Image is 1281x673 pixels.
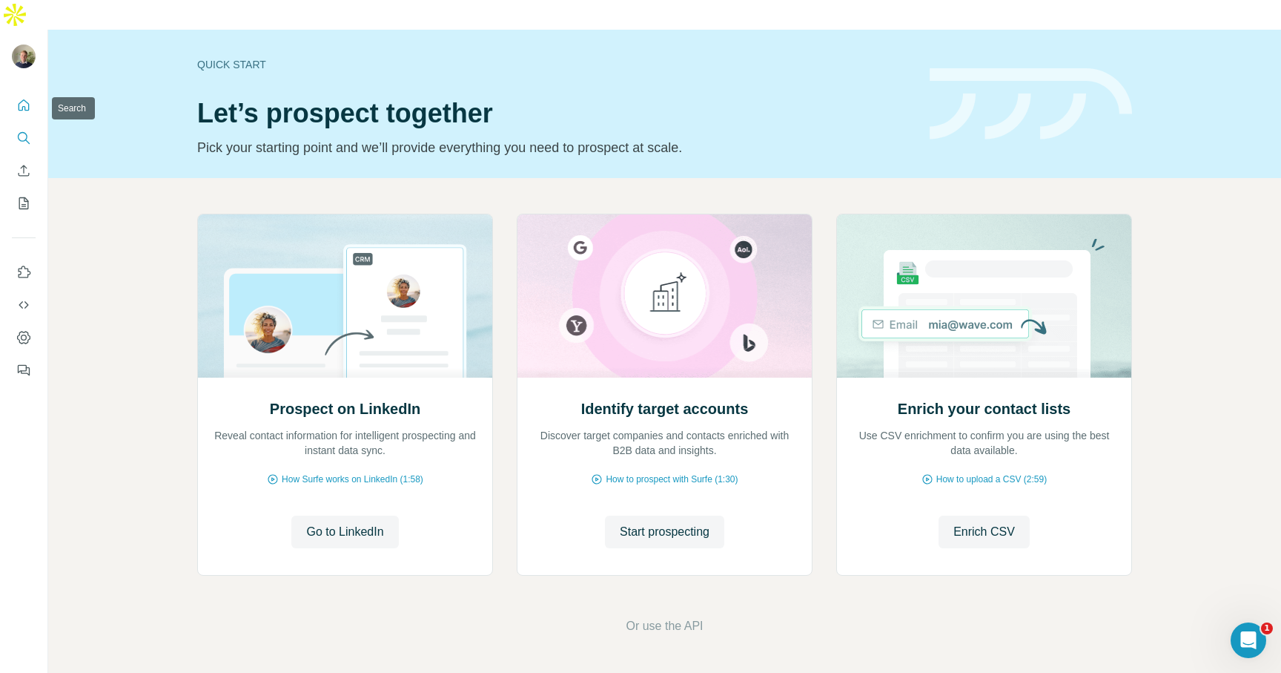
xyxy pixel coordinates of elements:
[270,398,420,419] h2: Prospect on LinkedIn
[626,617,703,635] button: Or use the API
[620,523,709,541] span: Start prospecting
[1231,623,1266,658] iframe: Intercom live chat
[12,292,36,318] button: Use Surfe API
[12,157,36,184] button: Enrich CSV
[291,516,398,548] button: Go to LinkedIn
[939,516,1030,548] button: Enrich CSV
[197,99,912,128] h1: Let’s prospect together
[197,214,493,378] img: Prospect on LinkedIn
[12,357,36,384] button: Feedback
[852,428,1116,458] p: Use CSV enrichment to confirm you are using the best data available.
[1261,623,1273,634] span: 1
[953,523,1015,541] span: Enrich CSV
[606,473,738,486] span: How to prospect with Surfe (1:30)
[306,523,383,541] span: Go to LinkedIn
[517,214,812,378] img: Identify target accounts
[12,324,36,351] button: Dashboard
[898,398,1070,419] h2: Enrich your contact lists
[936,473,1047,486] span: How to upload a CSV (2:59)
[213,428,477,458] p: Reveal contact information for intelligent prospecting and instant data sync.
[12,45,36,68] img: Avatar
[836,214,1132,378] img: Enrich your contact lists
[605,516,724,548] button: Start prospecting
[12,259,36,286] button: Use Surfe on LinkedIn
[12,92,36,119] button: Quick start
[197,137,912,158] p: Pick your starting point and we’ll provide everything you need to prospect at scale.
[282,473,423,486] span: How Surfe works on LinkedIn (1:58)
[197,57,912,72] div: Quick start
[930,68,1132,140] img: banner
[532,428,797,458] p: Discover target companies and contacts enriched with B2B data and insights.
[581,398,749,419] h2: Identify target accounts
[12,125,36,151] button: Search
[12,190,36,217] button: My lists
